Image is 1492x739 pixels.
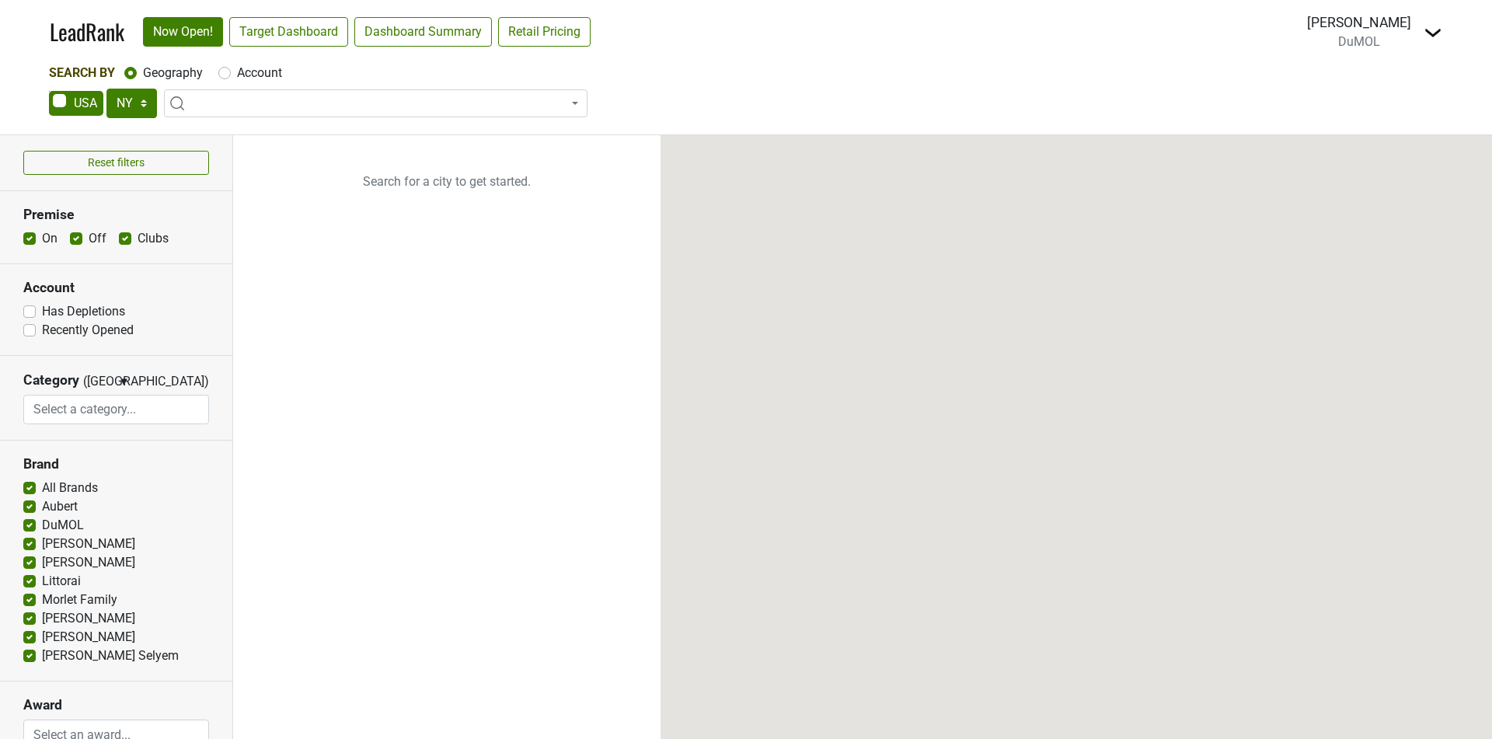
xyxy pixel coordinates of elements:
h3: Award [23,697,209,713]
p: Search for a city to get started. [233,135,661,228]
label: [PERSON_NAME] [42,553,135,572]
h3: Account [23,280,209,296]
label: Geography [143,64,203,82]
label: Clubs [138,229,169,248]
button: Reset filters [23,151,209,175]
label: Off [89,229,106,248]
label: [PERSON_NAME] [42,535,135,553]
span: DuMOL [1338,34,1380,49]
label: All Brands [42,479,98,497]
h3: Premise [23,207,209,223]
label: Account [237,64,282,82]
a: Target Dashboard [229,17,348,47]
span: Search By [49,65,115,80]
label: Morlet Family [42,591,117,609]
img: Dropdown Menu [1424,23,1442,42]
h3: Category [23,372,79,389]
label: Aubert [42,497,78,516]
label: Recently Opened [42,321,134,340]
a: Now Open! [143,17,223,47]
label: On [42,229,58,248]
a: LeadRank [50,16,124,48]
label: Littorai [42,572,81,591]
input: Select a category... [24,395,209,424]
label: Has Depletions [42,302,125,321]
a: Dashboard Summary [354,17,492,47]
label: [PERSON_NAME] [42,628,135,647]
span: ▼ [118,375,130,389]
h3: Brand [23,456,209,472]
label: [PERSON_NAME] Selyem [42,647,179,665]
a: Retail Pricing [498,17,591,47]
div: [PERSON_NAME] [1307,12,1411,33]
label: DuMOL [42,516,84,535]
label: [PERSON_NAME] [42,609,135,628]
span: ([GEOGRAPHIC_DATA]) [83,372,114,395]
